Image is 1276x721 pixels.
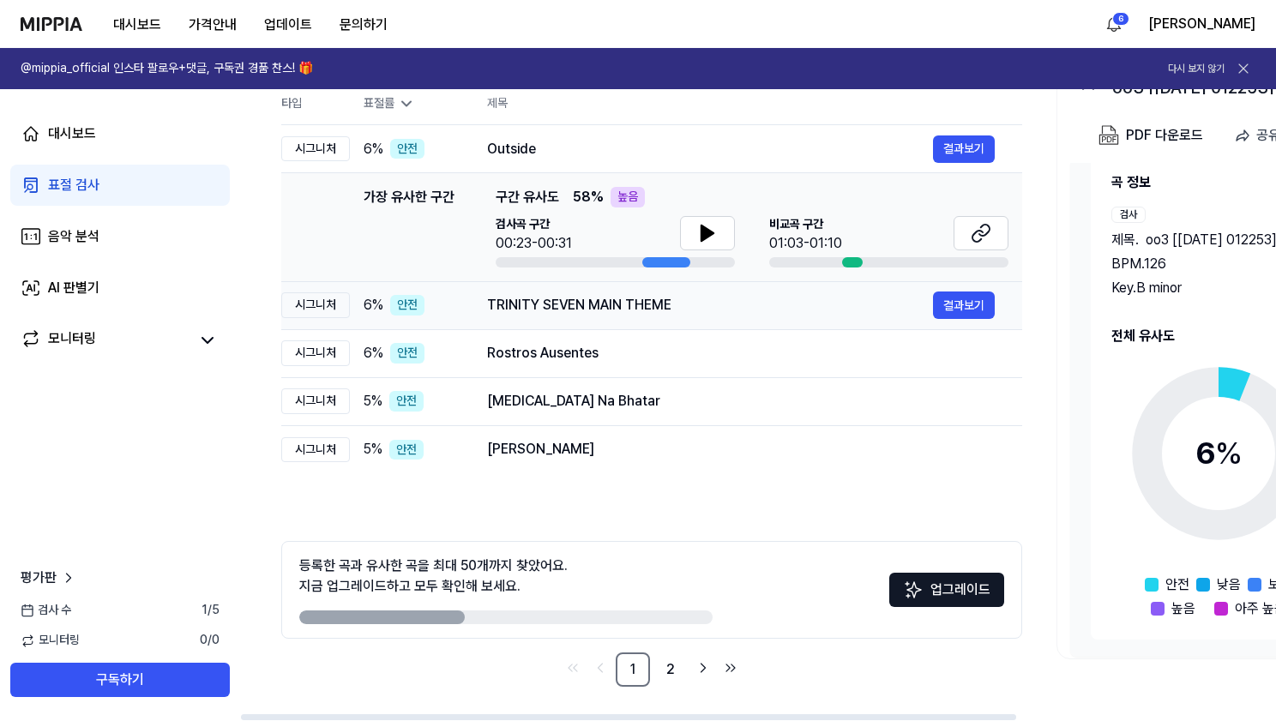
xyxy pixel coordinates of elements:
[281,437,350,463] div: 시그니처
[1217,574,1241,595] span: 낮음
[1111,207,1146,223] div: 검사
[281,83,350,125] th: 타입
[364,139,383,159] span: 6 %
[487,83,1022,124] th: 제목
[1098,125,1119,146] img: PDF Download
[487,391,995,412] div: [MEDICAL_DATA] Na Bhatar
[364,391,382,412] span: 5 %
[496,216,572,233] span: 검사곡 구간
[364,439,382,460] span: 5 %
[10,267,230,309] a: AI 판별기
[889,573,1004,607] button: 업그레이드
[1148,14,1255,34] button: [PERSON_NAME]
[1165,574,1189,595] span: 안전
[21,632,80,649] span: 모니터링
[933,135,995,163] button: 결과보기
[21,60,313,77] h1: @mippia_official 인스타 팔로우+댓글, 구독권 경품 찬스! 🎁
[364,95,460,112] div: 표절률
[21,602,71,619] span: 검사 수
[719,656,743,680] a: Go to last page
[299,556,568,597] div: 등록한 곡과 유사한 곡을 최대 50개까지 찾았어요. 지금 업그레이드하고 모두 확인해 보세요.
[48,328,96,352] div: 모니터링
[48,226,99,247] div: 음악 분석
[1195,430,1243,477] div: 6
[10,113,230,154] a: 대시보드
[573,187,604,207] span: 58 %
[496,233,572,254] div: 00:23-00:31
[281,292,350,318] div: 시그니처
[250,1,326,48] a: 업데이트
[10,663,230,697] button: 구독하기
[1100,10,1128,38] button: 알림6
[48,123,96,144] div: 대시보드
[48,175,99,195] div: 표절 검사
[390,295,424,315] div: 안전
[769,216,842,233] span: 비교곡 구간
[281,652,1022,687] nav: pagination
[1126,124,1203,147] div: PDF 다운로드
[487,343,995,364] div: Rostros Ausentes
[611,187,645,207] div: 높음
[561,656,585,680] a: Go to first page
[691,656,715,680] a: Go to next page
[889,587,1004,604] a: Sparkles업그레이드
[1111,230,1139,250] span: 제목 .
[933,291,995,319] button: 결과보기
[1112,12,1129,26] div: 6
[1095,118,1207,153] button: PDF 다운로드
[653,652,688,687] a: 2
[616,652,650,687] a: 1
[389,391,424,412] div: 안전
[1168,62,1225,76] button: 다시 보지 않기
[99,8,175,42] button: 대시보드
[1215,435,1243,472] span: %
[487,439,995,460] div: [PERSON_NAME]
[389,440,424,460] div: 안전
[48,278,99,298] div: AI 판별기
[496,187,559,207] span: 구간 유사도
[487,139,933,159] div: Outside
[175,8,250,42] button: 가격안내
[200,632,220,649] span: 0 / 0
[326,8,401,42] button: 문의하기
[390,343,424,364] div: 안전
[21,328,189,352] a: 모니터링
[10,216,230,257] a: 음악 분석
[1104,14,1124,34] img: 알림
[21,568,57,588] span: 평가판
[487,295,933,315] div: TRINITY SEVEN MAIN THEME
[281,136,350,162] div: 시그니처
[390,139,424,159] div: 안전
[364,343,383,364] span: 6 %
[588,656,612,680] a: Go to previous page
[769,233,842,254] div: 01:03-01:10
[202,602,220,619] span: 1 / 5
[281,388,350,414] div: 시그니처
[250,8,326,42] button: 업데이트
[364,187,454,267] div: 가장 유사한 구간
[281,340,350,366] div: 시그니처
[10,165,230,206] a: 표절 검사
[21,17,82,31] img: logo
[364,295,383,315] span: 6 %
[1171,598,1195,619] span: 높음
[21,568,77,588] a: 평가판
[903,580,924,600] img: Sparkles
